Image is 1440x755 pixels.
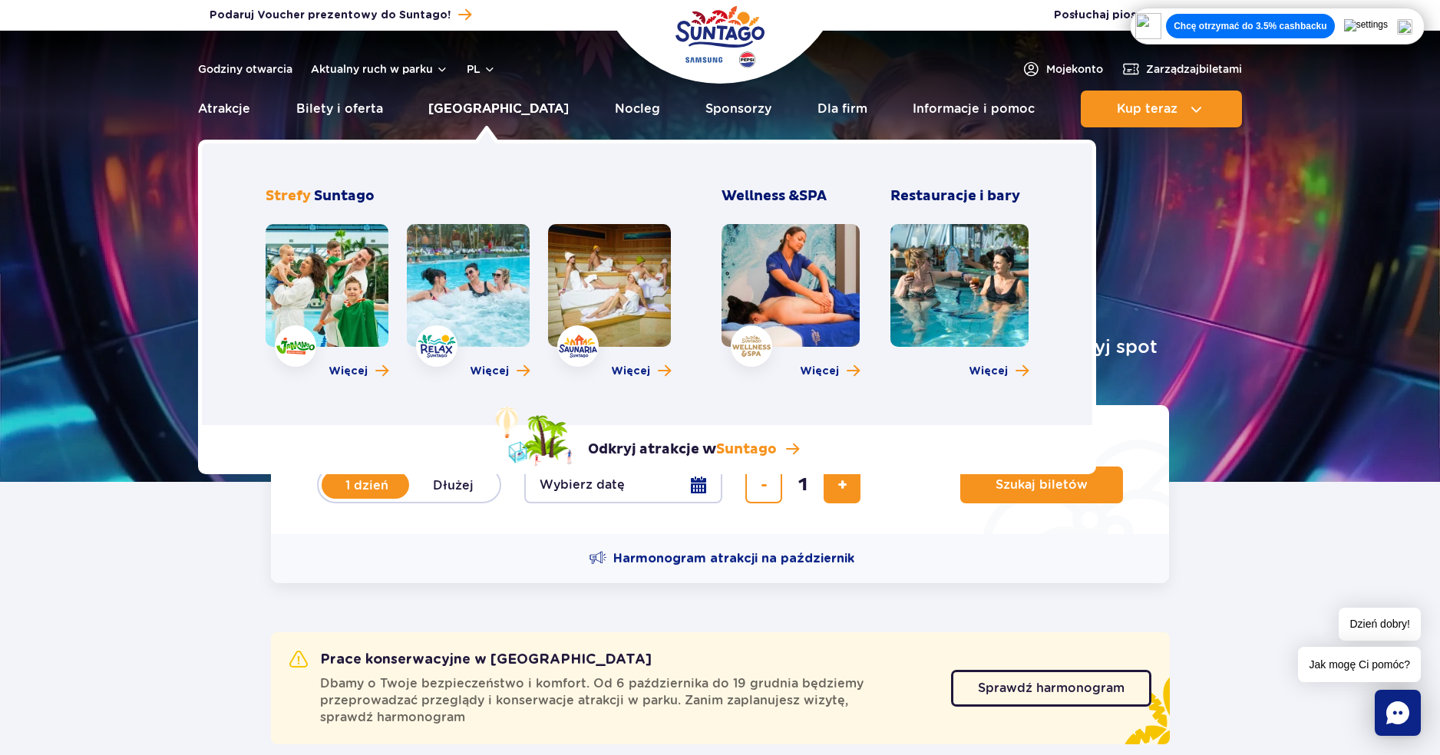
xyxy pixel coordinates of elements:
a: Nocleg [615,91,660,127]
input: liczba biletów [784,467,821,503]
span: Sprawdź harmonogram [978,682,1125,694]
a: Mojekonto [1022,60,1103,78]
a: Więcej o Wellness & SPA [800,364,860,379]
a: Sponsorzy [705,91,771,127]
span: Suntago [314,187,375,205]
a: Więcej o strefie Jamango [329,364,388,379]
span: Dbamy o Twoje bezpieczeństwo i komfort. Od 6 października do 19 grudnia będziemy przeprowadzać pr... [320,675,933,726]
a: Więcej o strefie Saunaria [611,364,671,379]
a: Więcej o strefie Relax [470,364,530,379]
span: Suntago [716,440,777,458]
span: Posłuchaj piosenki [1054,8,1207,23]
span: Zarządzaj biletami [1146,61,1242,77]
button: Posłuchaj piosenkiSuntago [1054,8,1230,23]
a: Zarządzajbiletami [1121,60,1242,78]
span: Więcej [800,364,839,379]
button: pl [467,61,496,77]
div: Chat [1375,690,1421,736]
span: Kup teraz [1117,102,1177,116]
span: SPA [799,187,827,205]
a: Godziny otwarcia [198,61,292,77]
span: Strefy [266,187,311,205]
a: Informacje i pomoc [913,91,1035,127]
a: Więcej o Restauracje i bary [969,364,1029,379]
label: 1 dzień [323,469,411,501]
button: usuń bilet [745,467,782,503]
button: Kup teraz [1081,91,1242,127]
span: Harmonogram atrakcji na październik [613,550,854,567]
span: Podaruj Voucher prezentowy do Suntago! [210,8,451,23]
span: Więcej [329,364,368,379]
span: Więcej [470,364,509,379]
span: Więcej [611,364,650,379]
button: dodaj bilet [824,467,860,503]
button: Szukaj biletów [960,467,1123,503]
label: Dłużej [409,469,497,501]
span: Wellness & [722,187,827,205]
h2: Prace konserwacyjne w [GEOGRAPHIC_DATA] [289,651,652,669]
a: Harmonogram atrakcji na październik [589,549,854,568]
span: Więcej [969,364,1008,379]
span: Moje konto [1046,61,1103,77]
h3: Restauracje i bary [890,187,1029,206]
a: Sprawdź harmonogram [951,670,1151,707]
a: Podaruj Voucher prezentowy do Suntago! [210,5,471,25]
button: Wybierz datę [524,467,722,503]
p: Odkryj atrakcje w [588,440,777,459]
a: [GEOGRAPHIC_DATA] [428,91,569,127]
a: Atrakcje [198,91,250,127]
a: Bilety i oferta [296,91,383,127]
a: Odkryj atrakcje wSuntago [496,407,799,467]
span: Szukaj biletów [996,478,1088,492]
a: Dla firm [817,91,867,127]
span: Jak mogę Ci pomóc? [1298,647,1421,682]
button: Aktualny ruch w parku [311,63,448,75]
span: Dzień dobry! [1339,608,1421,641]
